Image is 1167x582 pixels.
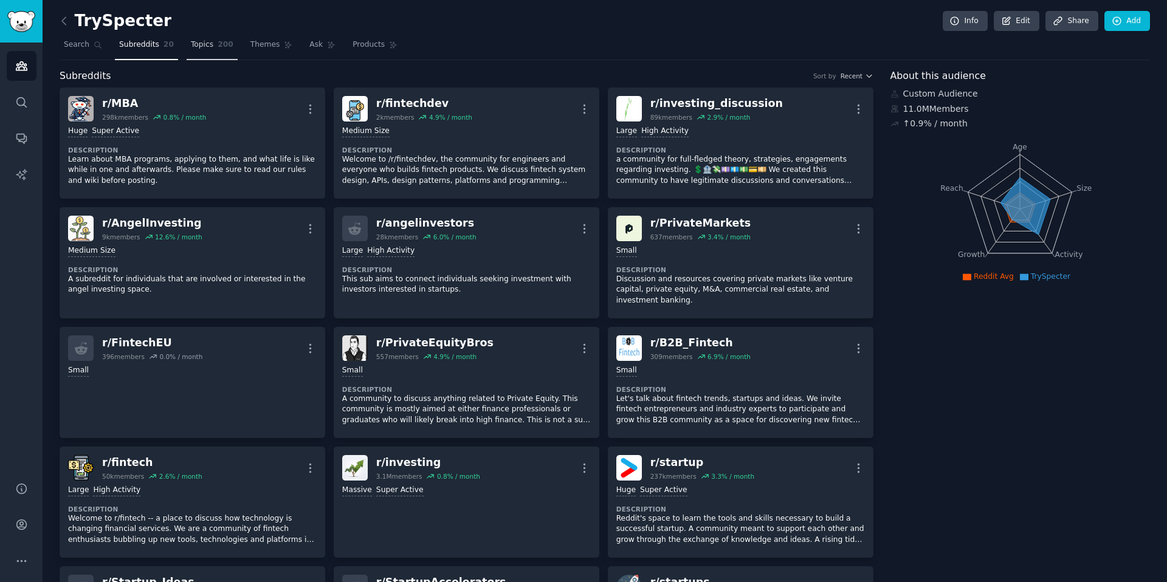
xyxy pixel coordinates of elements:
a: MBAr/MBA298kmembers0.8% / monthHugeSuper ActiveDescriptionLearn about MBA programs, applying to t... [60,87,325,199]
div: r/ fintechdev [376,96,472,111]
div: 396 members [102,352,145,361]
dt: Description [342,146,591,154]
div: 298k members [102,113,148,122]
div: Small [616,365,637,377]
div: Super Active [376,485,424,496]
a: investingr/investing3.1Mmembers0.8% / monthMassiveSuper Active [334,447,599,558]
a: Search [60,35,106,60]
img: AngelInvesting [68,216,94,241]
img: fintech [68,455,94,481]
div: 2.9 % / month [707,113,750,122]
a: fintechr/fintech50kmembers2.6% / monthLargeHigh ActivityDescriptionWelcome to r/fintech -- a plac... [60,447,325,558]
div: r/ startup [650,455,754,470]
p: A community to discuss anything related to Private Equity. This community is mostly aimed at eith... [342,394,591,426]
a: startupr/startup237kmembers3.3% / monthHugeSuper ActiveDescriptionReddit's space to learn the too... [608,447,873,558]
img: startup [616,455,642,481]
div: 2.6 % / month [159,472,202,481]
div: r/ investing_discussion [650,96,783,111]
span: 200 [218,39,233,50]
dt: Description [616,265,865,274]
a: Info [943,11,988,32]
div: Sort by [813,72,836,80]
div: Massive [342,485,372,496]
div: r/ fintech [102,455,202,470]
p: Welcome to /r/fintechdev, the community for engineers and everyone who builds fintech products. W... [342,154,591,187]
img: B2B_Fintech [616,335,642,361]
dt: Description [616,385,865,394]
div: 557 members [376,352,419,361]
div: 237k members [650,472,697,481]
div: 6.0 % / month [433,233,477,241]
p: Discussion and resources covering private markets like venture capital, private equity, M&A, comm... [616,274,865,306]
a: Themes [246,35,297,60]
div: Large [68,485,89,496]
img: PrivateMarkets [616,216,642,241]
a: Add [1104,11,1150,32]
div: 89k members [650,113,692,122]
div: 3.4 % / month [707,233,751,241]
a: PrivateEquityBrosr/PrivateEquityBros557members4.9% / monthSmallDescriptionA community to discuss ... [334,327,599,438]
a: Share [1045,11,1098,32]
p: Learn about MBA programs, applying to them, and what life is like while in one and afterwards. Pl... [68,154,317,187]
div: High Activity [93,485,140,496]
dt: Description [68,265,317,274]
div: Medium Size [68,245,115,257]
div: 9k members [102,233,140,241]
div: ↑ 0.9 % / month [903,117,968,130]
p: Welcome to r/fintech -- a place to discuss how technology is changing financial services. We are ... [68,513,317,546]
a: Subreddits20 [115,35,178,60]
tspan: Activity [1055,250,1083,259]
a: Edit [994,11,1039,32]
div: Large [342,245,363,257]
p: A subreddit for individuals that are involved or interested in the angel investing space. [68,274,317,295]
div: 637 members [650,233,693,241]
a: r/angelinvestors28kmembers6.0% / monthLargeHigh ActivityDescriptionThis sub aims to connect indiv... [334,207,599,318]
div: 0.8 % / month [437,472,480,481]
div: 0.0 % / month [159,352,202,361]
div: 309 members [650,352,693,361]
div: 4.9 % / month [429,113,472,122]
button: Recent [841,72,873,80]
div: r/ PrivateMarkets [650,216,751,231]
img: investing_discussion [616,96,642,122]
dt: Description [68,146,317,154]
span: Products [353,39,385,50]
tspan: Growth [958,250,985,259]
div: r/ MBA [102,96,206,111]
span: Subreddits [119,39,159,50]
span: Ask [309,39,323,50]
div: Super Active [640,485,687,496]
div: Small [68,365,89,377]
div: 28k members [376,233,418,241]
span: Search [64,39,89,50]
a: r/FintechEU396members0.0% / monthSmall [60,327,325,438]
p: Reddit's space to learn the tools and skills necessary to build a successful startup. A community... [616,513,865,546]
div: High Activity [367,245,415,257]
div: r/ AngelInvesting [102,216,202,231]
div: High Activity [641,126,689,137]
div: r/ angelinvestors [376,216,477,231]
a: fintechdevr/fintechdev2kmembers4.9% / monthMedium SizeDescriptionWelcome to /r/fintechdev, the co... [334,87,599,199]
a: PrivateMarketsr/PrivateMarkets637members3.4% / monthSmallDescriptionDiscussion and resources cove... [608,207,873,318]
div: r/ B2B_Fintech [650,335,751,351]
span: Subreddits [60,69,111,84]
a: investing_discussionr/investing_discussion89kmembers2.9% / monthLargeHigh ActivityDescriptiona co... [608,87,873,199]
tspan: Reach [940,183,963,192]
dt: Description [342,385,591,394]
div: 50k members [102,472,144,481]
span: TrySpecter [1031,272,1070,281]
dt: Description [616,505,865,513]
span: Topics [191,39,213,50]
div: Small [616,245,637,257]
span: Recent [841,72,862,80]
img: GummySearch logo [7,11,35,32]
div: Medium Size [342,126,390,137]
a: Topics200 [187,35,238,60]
div: Large [616,126,637,137]
a: Ask [305,35,340,60]
img: fintechdev [342,96,368,122]
div: Huge [68,126,88,137]
span: Themes [250,39,280,50]
a: AngelInvestingr/AngelInvesting9kmembers12.6% / monthMedium SizeDescriptionA subreddit for individ... [60,207,325,318]
div: 6.9 % / month [707,352,751,361]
